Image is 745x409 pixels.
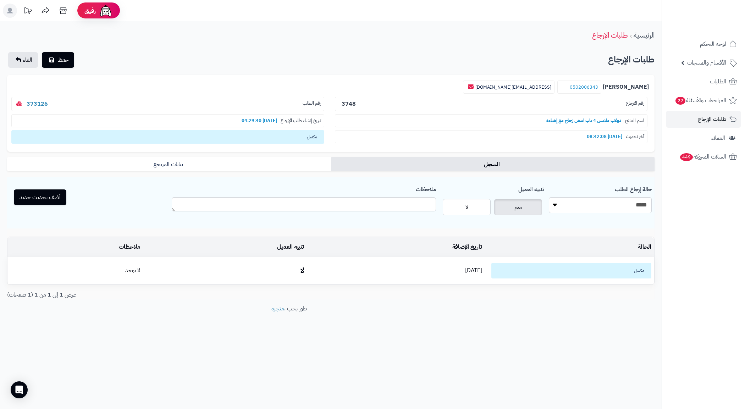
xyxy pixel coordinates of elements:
b: 3748 [342,100,356,108]
button: حفظ [42,52,74,68]
span: 449 [680,153,693,161]
a: طلبات الإرجاع [592,30,628,40]
a: الرئيسية [634,30,655,40]
a: السلات المتروكة449 [666,148,741,165]
label: ملاحظات [416,182,436,194]
span: الأقسام والمنتجات [687,58,726,68]
a: المراجعات والأسئلة22 [666,92,741,109]
label: تنبيه العميل [518,182,544,194]
span: السلات المتروكة [679,152,726,162]
span: الطلبات [710,77,726,87]
b: دولاب ملابس 4 باب ابيض زجاج مع إضاءة [543,117,625,124]
label: حالة إرجاع الطلب [615,182,652,194]
a: الغاء [8,52,38,68]
a: تحديثات المنصة [19,4,37,20]
span: حفظ [58,56,68,64]
h2: طلبات الإرجاع [608,52,655,67]
span: رقم الارجاع [626,100,644,108]
a: 0502006343 [570,84,598,90]
span: مكتمل [491,263,651,278]
b: لا [300,265,304,276]
span: الغاء [23,56,32,64]
span: تاريخ إنشاء طلب الإرجاع [281,117,321,124]
a: متجرة [271,304,284,313]
button: أضف تحديث جديد [14,189,66,205]
span: لوحة التحكم [700,39,726,49]
td: [DATE] [307,257,485,284]
span: لا [465,203,468,211]
td: ملاحظات [7,237,143,257]
td: تاريخ الإضافة [307,237,485,257]
a: طلبات الإرجاع [666,111,741,128]
span: مكتمل [11,130,324,144]
b: [PERSON_NAME] [603,83,649,91]
span: رقم الطلب [303,100,321,108]
td: لا يوجد [7,257,143,284]
b: [DATE] 08:42:08 [583,133,626,140]
div: عرض 1 إلى 1 من 1 (1 صفحات) [2,291,331,299]
span: آخر تحديث [626,133,644,140]
a: [EMAIL_ADDRESS][DOMAIN_NAME] [475,84,551,90]
a: العملاء [666,129,741,147]
b: [DATE] 04:29:40 [238,117,281,124]
td: تنبيه العميل [143,237,307,257]
img: ai-face.png [99,4,113,18]
a: السجل [331,157,655,171]
span: المراجعات والأسئلة [675,95,726,105]
td: الحالة [485,237,654,257]
a: 373126 [27,100,48,108]
span: نعم [514,203,522,211]
a: الطلبات [666,73,741,90]
span: 22 [675,97,685,105]
div: Open Intercom Messenger [11,381,28,398]
span: رفيق [84,6,96,15]
span: العملاء [711,133,725,143]
a: بيانات المرتجع [7,157,331,171]
a: لوحة التحكم [666,35,741,52]
span: اسم المنتج [625,117,644,124]
span: طلبات الإرجاع [698,114,726,124]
